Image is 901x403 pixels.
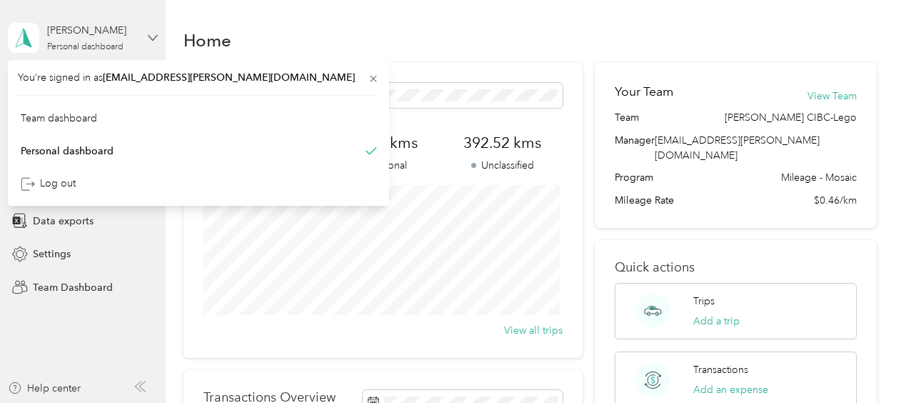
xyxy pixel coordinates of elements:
[615,133,655,163] span: Manager
[615,170,653,185] span: Program
[47,43,124,51] div: Personal dashboard
[615,260,856,275] p: Quick actions
[21,143,114,158] div: Personal dashboard
[33,280,113,295] span: Team Dashboard
[33,214,94,229] span: Data exports
[655,134,820,161] span: [EMAIL_ADDRESS][PERSON_NAME][DOMAIN_NAME]
[47,23,136,38] div: [PERSON_NAME]
[615,193,674,208] span: Mileage Rate
[693,314,740,329] button: Add a trip
[103,71,355,84] span: [EMAIL_ADDRESS][PERSON_NAME][DOMAIN_NAME]
[504,323,563,338] button: View all trips
[21,111,97,126] div: Team dashboard
[443,133,563,153] span: 392.52 kms
[443,158,563,173] p: Unclassified
[781,170,857,185] span: Mileage - Mosaic
[814,193,857,208] span: $0.46/km
[183,33,231,48] h1: Home
[693,382,768,397] button: Add an expense
[807,89,857,104] button: View Team
[615,83,673,101] h2: Your Team
[615,110,639,125] span: Team
[821,323,901,403] iframe: Everlance-gr Chat Button Frame
[693,362,748,377] p: Transactions
[8,381,81,396] button: Help center
[21,176,76,191] div: Log out
[693,294,715,309] p: Trips
[18,70,379,85] span: You’re signed in as
[33,247,71,262] span: Settings
[725,110,857,125] span: [PERSON_NAME] CIBC-Lego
